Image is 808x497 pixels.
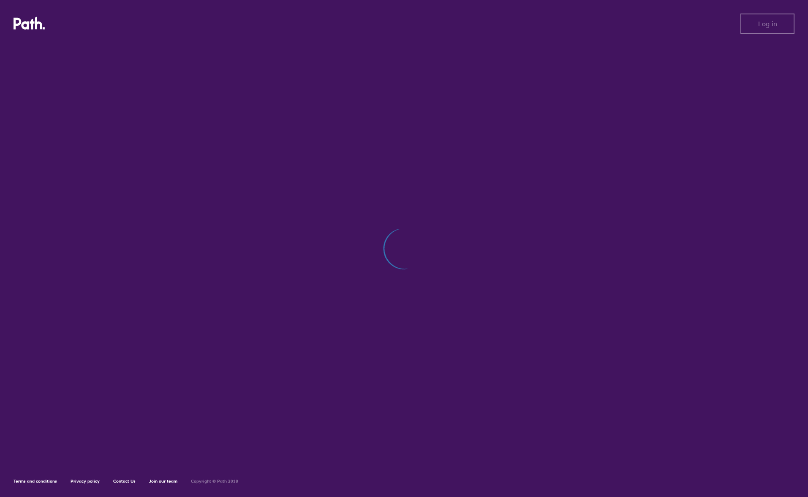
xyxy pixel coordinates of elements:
[149,478,177,484] a: Join our team
[113,478,136,484] a: Contact Us
[14,478,57,484] a: Terms and conditions
[740,14,794,34] button: Log in
[71,478,100,484] a: Privacy policy
[758,20,777,27] span: Log in
[191,479,238,484] h6: Copyright © Path 2018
